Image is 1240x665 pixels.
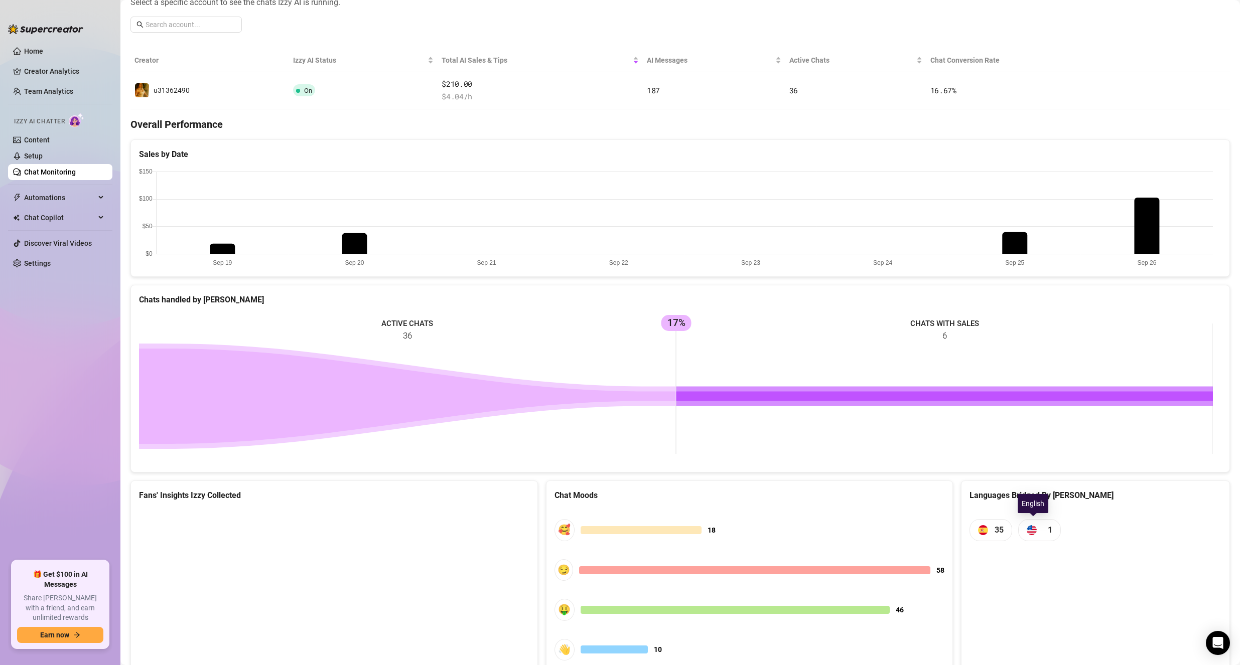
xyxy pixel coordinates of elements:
div: 😏 [555,559,573,581]
span: Active Chats [789,55,914,66]
div: Open Intercom Messenger [1206,631,1230,655]
span: 46 [896,604,904,615]
span: 🎁 Get $100 in AI Messages [17,570,103,589]
span: search [136,21,144,28]
span: Chat Copilot [24,210,95,226]
a: Setup [24,152,43,160]
span: Izzy AI Chatter [14,117,65,126]
span: Automations [24,190,95,206]
h4: Overall Performance [130,117,1230,131]
a: Settings [24,259,51,267]
span: 16.67 % [930,85,956,95]
th: Creator [130,49,289,72]
span: Share [PERSON_NAME] with a friend, and earn unlimited rewards [17,593,103,623]
div: 👋 [555,639,575,660]
a: Content [24,136,50,144]
span: 18 [708,525,716,536]
a: Home [24,47,43,55]
span: 10 [654,644,662,655]
a: Discover Viral Videos [24,239,92,247]
th: AI Messages [643,49,785,72]
div: Fans' Insights Izzy Collected [139,489,529,502]
div: Chats handled by [PERSON_NAME] [139,293,1221,306]
th: Active Chats [785,49,926,72]
th: Total AI Sales & Tips [438,49,643,72]
img: Chat Copilot [13,214,20,221]
img: es [978,525,988,535]
span: $210.00 [442,78,639,90]
span: thunderbolt [13,194,21,202]
span: AI Messages [647,55,773,66]
span: Earn now [40,631,69,639]
th: Chat Conversion Rate [926,49,1120,72]
img: logo-BBDzfeDw.svg [8,24,83,34]
a: Team Analytics [24,87,73,95]
span: 58 [936,565,944,576]
div: 🤑 [555,599,575,620]
img: u31362490 [135,83,149,97]
span: On [304,87,312,94]
span: 36 [789,85,798,95]
span: 1 [1048,524,1052,536]
span: 35 [995,524,1004,536]
span: Izzy AI Status [293,55,426,66]
img: AI Chatter [69,113,84,127]
div: Sales by Date [139,148,1221,160]
span: Total AI Sales & Tips [442,55,631,66]
div: Chat Moods [555,489,945,502]
img: us [1027,525,1037,535]
input: Search account... [146,19,236,30]
span: $ 4.04 /h [442,91,639,103]
span: 187 [647,85,660,95]
button: Earn nowarrow-right [17,627,103,643]
div: Languages Bridged By [PERSON_NAME] [970,489,1221,502]
div: 🥰 [555,519,575,541]
a: Chat Monitoring [24,168,76,176]
th: Izzy AI Status [289,49,438,72]
span: u31362490 [154,86,190,94]
a: Creator Analytics [24,63,104,79]
div: English [1018,494,1048,513]
span: arrow-right [73,631,80,638]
